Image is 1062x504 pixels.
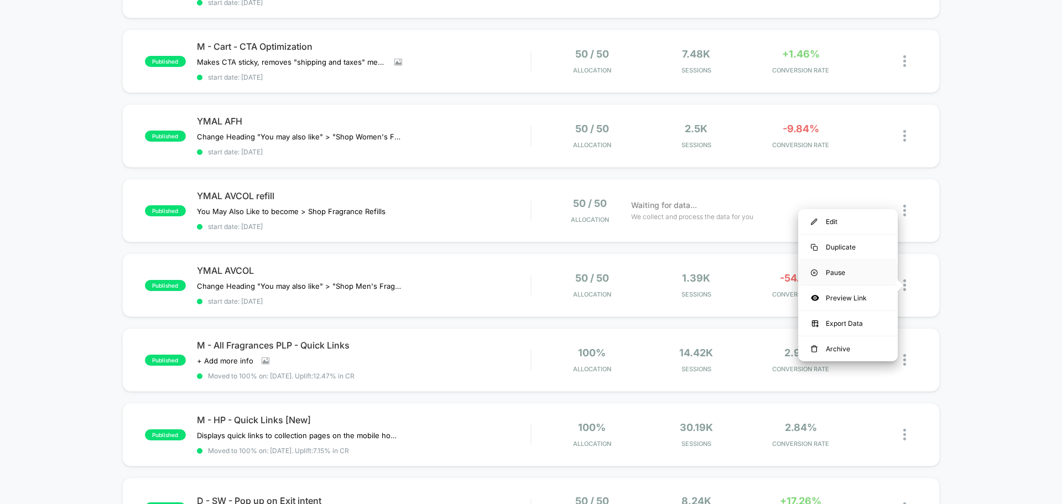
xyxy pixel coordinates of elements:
span: start date: [DATE] [197,73,530,81]
span: Change Heading "You may also like" > "Shop Women's Fragrances" [197,132,402,141]
span: -9.84% [783,123,819,134]
span: YMAL AVCOL [197,265,530,276]
img: close [903,279,906,291]
span: M - All Fragrances PLP - Quick Links [197,340,530,351]
img: close [903,205,906,216]
span: You May Also Like to become > Shop Fragrance Refills [197,207,386,216]
span: start date: [DATE] [197,297,530,305]
span: Allocation [573,440,611,448]
span: Sessions [647,290,746,298]
span: YMAL AVCOL refill [197,190,530,201]
span: published [145,56,186,67]
span: 100% [578,422,606,433]
span: 30.19k [680,422,713,433]
span: Allocation [573,66,611,74]
span: Waiting for data... [631,199,697,211]
span: 100% [578,347,606,358]
div: Duplicate [798,235,898,259]
div: Export Data [798,311,898,336]
span: -54.72% [780,272,821,284]
span: We collect and process the data for you [631,211,753,222]
span: Displays quick links to collection pages on the mobile homepage. [197,431,402,440]
span: 50 / 50 [573,198,607,209]
span: CONVERSION RATE [751,440,850,448]
span: +1.46% [782,48,820,60]
span: Allocation [571,216,609,224]
img: close [903,130,906,142]
span: published [145,355,186,366]
span: 14.42k [679,347,713,358]
span: Allocation [573,141,611,149]
div: Pause [798,260,898,285]
img: menu [811,345,818,353]
span: 1.39k [682,272,710,284]
span: 50 / 50 [575,272,609,284]
span: 50 / 50 [575,123,609,134]
span: CONVERSION RATE [751,66,850,74]
span: Sessions [647,440,746,448]
span: CONVERSION RATE [751,141,850,149]
div: Archive [798,336,898,361]
span: Sessions [647,365,746,373]
span: published [145,131,186,142]
span: published [145,280,186,291]
span: M - Cart - CTA Optimization [197,41,530,52]
span: 2.5k [685,123,707,134]
img: close [903,55,906,67]
span: + Add more info [197,356,253,365]
span: published [145,429,186,440]
span: Moved to 100% on: [DATE] . Uplift: 7.15% in CR [208,446,349,455]
span: CONVERSION RATE [751,290,850,298]
span: Moved to 100% on: [DATE] . Uplift: 12.47% in CR [208,372,355,380]
span: Makes CTA sticky, removes "shipping and taxes" message, removes Klarna message. [197,58,386,66]
span: M - HP - Quick Links [New] [197,414,530,425]
img: close [903,354,906,366]
img: close [903,429,906,440]
span: Allocation [573,290,611,298]
img: menu [811,244,818,251]
span: Sessions [647,141,746,149]
img: menu [811,219,818,225]
div: Preview Link [798,285,898,310]
span: Change Heading "You may also like" > "Shop Men's Fragrances" [197,282,402,290]
span: 7.48k [682,48,710,60]
span: start date: [DATE] [197,222,530,231]
span: CONVERSION RATE [751,365,850,373]
span: Allocation [573,365,611,373]
div: Edit [798,209,898,234]
span: 2.96% [784,347,817,358]
img: menu [811,269,818,276]
span: published [145,205,186,216]
span: Sessions [647,66,746,74]
span: YMAL AFH [197,116,530,127]
span: 2.84% [785,422,817,433]
span: 50 / 50 [575,48,609,60]
span: start date: [DATE] [197,148,530,156]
